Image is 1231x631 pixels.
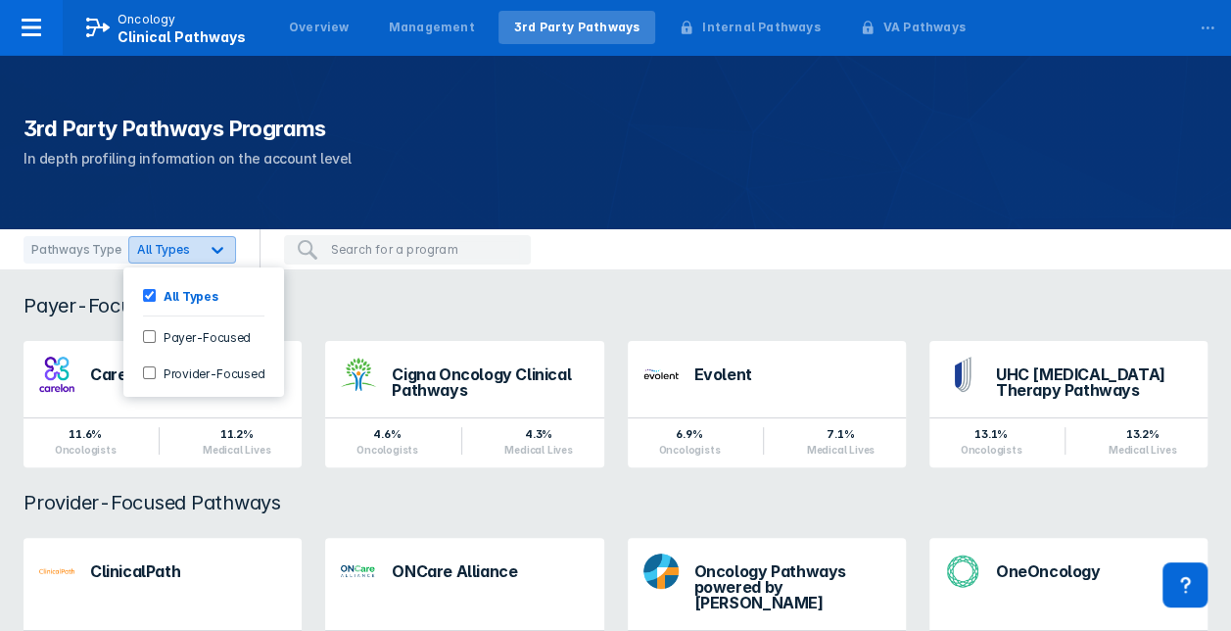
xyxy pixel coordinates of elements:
[341,554,376,589] img: oncare-alliance.png
[514,19,640,36] div: 3rd Party Pathways
[628,341,906,467] a: Evolent6.9%Oncologists7.1%Medical Lives
[24,341,302,467] a: Carelon Insights (AIM)11.6%Oncologists11.2%Medical Lives
[39,357,74,392] img: carelon-insights.png
[341,357,376,392] img: cigna-oncology-clinical-pathways.png
[90,563,286,579] div: ClinicalPath
[504,426,572,442] div: 4.3%
[156,364,264,381] label: Provider-Focused
[273,11,365,44] a: Overview
[883,19,966,36] div: VA Pathways
[356,426,418,442] div: 4.6%
[356,444,418,456] div: Oncologists
[118,28,246,45] span: Clinical Pathways
[24,236,128,264] div: Pathways Type
[24,147,1207,170] p: In depth profiling information on the account level
[137,242,189,257] span: All Types
[1162,562,1207,607] div: Contact Support
[90,366,286,382] div: Carelon Insights (AIM)
[55,426,117,442] div: 11.6%
[498,11,656,44] a: 3rd Party Pathways
[39,554,74,589] img: via-oncology.png
[55,444,117,456] div: Oncologists
[24,114,1207,143] h1: 3rd Party Pathways Programs
[643,554,679,589] img: dfci-pathways.png
[806,444,874,456] div: Medical Lives
[392,366,588,398] div: Cigna Oncology Clinical Pathways
[289,19,350,36] div: Overview
[392,563,588,579] div: ONCare Alliance
[658,444,720,456] div: Oncologists
[945,554,980,589] img: oneoncology.png
[643,357,679,392] img: new-century-health.png
[702,19,820,36] div: Internal Pathways
[203,444,270,456] div: Medical Lives
[389,19,475,36] div: Management
[996,563,1192,579] div: OneOncology
[945,357,980,392] img: uhc-pathways.png
[694,563,890,610] div: Oncology Pathways powered by [PERSON_NAME]
[504,444,572,456] div: Medical Lives
[203,426,270,442] div: 11.2%
[118,11,176,28] p: Oncology
[929,341,1207,467] a: UHC [MEDICAL_DATA] Therapy Pathways13.1%Oncologists13.2%Medical Lives
[156,328,251,345] label: Payer-Focused
[373,11,491,44] a: Management
[1109,444,1176,456] div: Medical Lives
[806,426,874,442] div: 7.1%
[694,366,890,382] div: Evolent
[1188,3,1227,44] div: ...
[1109,426,1176,442] div: 13.2%
[996,366,1192,398] div: UHC [MEDICAL_DATA] Therapy Pathways
[961,426,1022,442] div: 13.1%
[331,241,519,259] input: Search for a program
[156,287,217,304] label: All Types
[961,444,1022,456] div: Oncologists
[325,341,603,467] a: Cigna Oncology Clinical Pathways4.6%Oncologists4.3%Medical Lives
[658,426,720,442] div: 6.9%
